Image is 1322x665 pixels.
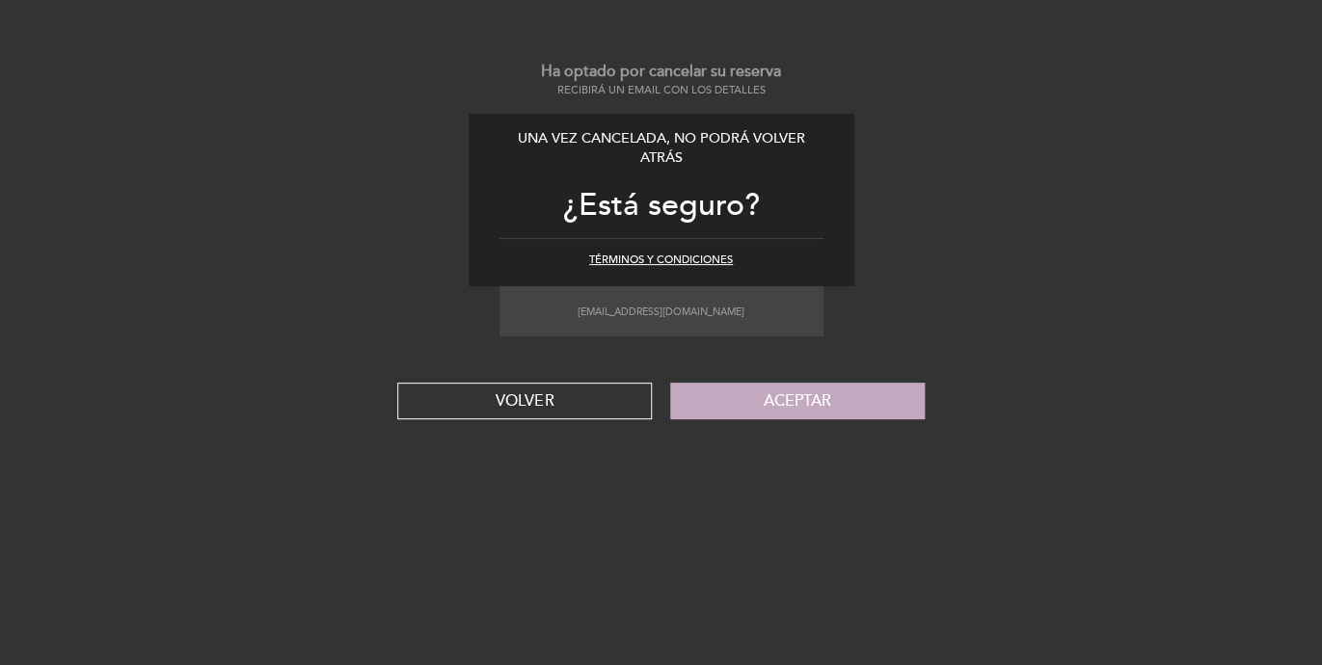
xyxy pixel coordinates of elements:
button: Aceptar [670,383,925,419]
div: Una vez cancelada, no podrá volver atrás [499,129,823,169]
small: [EMAIL_ADDRESS][DOMAIN_NAME] [578,306,744,318]
button: VOLVER [397,383,652,419]
span: ¿Está seguro? [563,186,760,225]
button: Términos y condiciones [589,253,733,268]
